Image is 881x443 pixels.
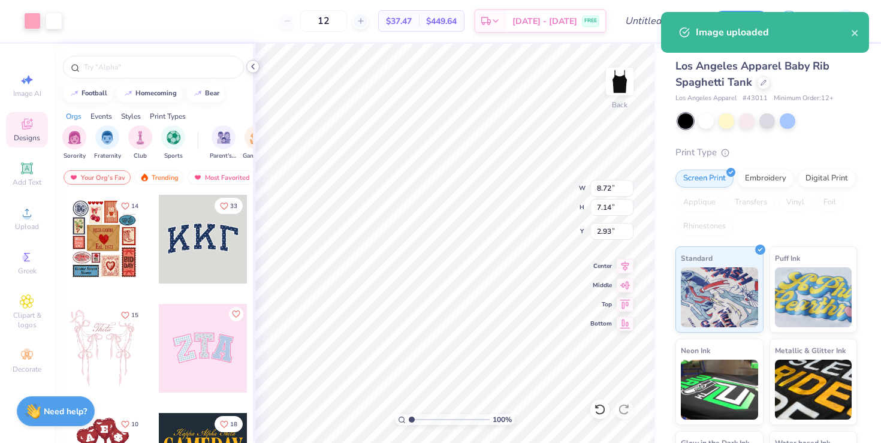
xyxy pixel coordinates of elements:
span: Bottom [590,320,612,328]
div: Styles [121,111,141,122]
button: Like [229,307,243,321]
span: Designs [14,133,40,143]
div: Embroidery [737,170,794,188]
div: Vinyl [779,194,812,212]
span: Fraternity [94,152,121,161]
img: Standard [681,267,758,327]
button: close [851,25,859,40]
span: 14 [131,203,138,209]
span: Sports [164,152,183,161]
div: Applique [675,194,723,212]
button: homecoming [117,85,182,103]
button: Like [116,416,144,432]
img: trending.gif [140,173,149,182]
div: Screen Print [675,170,734,188]
div: Your Org's Fav [64,170,131,185]
div: Print Type [675,146,857,159]
span: Add Text [13,177,41,187]
span: Middle [590,281,612,290]
span: Los Angeles Apparel [675,94,737,104]
span: Metallic & Glitter Ink [775,344,846,357]
div: Trending [134,170,184,185]
button: Like [116,198,144,214]
div: filter for Sports [161,125,185,161]
button: football [63,85,113,103]
img: Metallic & Glitter Ink [775,360,852,420]
span: Clipart & logos [6,311,48,330]
img: most_fav.gif [193,173,203,182]
div: filter for Game Day [243,125,270,161]
div: Rhinestones [675,218,734,236]
div: Back [612,100,627,110]
div: Most Favorited [188,170,255,185]
span: Puff Ink [775,252,800,264]
span: Upload [15,222,39,231]
div: Events [90,111,112,122]
div: filter for Sorority [62,125,86,161]
span: $449.64 [426,15,457,28]
div: football [82,90,107,97]
span: [DATE] - [DATE] [512,15,577,28]
button: filter button [62,125,86,161]
strong: Need help? [44,406,87,417]
span: Greek [18,266,37,276]
button: filter button [94,125,121,161]
button: filter button [128,125,152,161]
button: Like [116,307,144,323]
img: Parent's Weekend Image [217,131,231,144]
span: Standard [681,252,713,264]
div: filter for Fraternity [94,125,121,161]
span: 100 % [493,414,512,425]
div: Image uploaded [696,25,851,40]
span: 33 [230,203,237,209]
img: Back [608,70,632,94]
button: filter button [161,125,185,161]
img: trend_line.gif [193,90,203,97]
img: most_fav.gif [69,173,79,182]
span: Club [134,152,147,161]
span: 15 [131,312,138,318]
div: Foil [816,194,844,212]
span: 10 [131,421,138,427]
div: Print Types [150,111,186,122]
span: Sorority [64,152,86,161]
span: $37.47 [386,15,412,28]
button: filter button [210,125,237,161]
span: Parent's Weekend [210,152,237,161]
button: Like [215,198,243,214]
span: Center [590,262,612,270]
button: bear [186,85,225,103]
img: Game Day Image [250,131,264,144]
div: Digital Print [798,170,856,188]
span: Image AI [13,89,41,98]
span: 18 [230,421,237,427]
div: Transfers [727,194,775,212]
input: – – [300,10,347,32]
div: filter for Parent's Weekend [210,125,237,161]
img: Club Image [134,131,147,144]
span: Decorate [13,364,41,374]
div: Orgs [66,111,82,122]
img: trend_line.gif [70,90,79,97]
img: trend_line.gif [123,90,133,97]
span: FREE [584,17,597,25]
div: bear [205,90,219,97]
button: Like [215,416,243,432]
img: Sports Image [167,131,180,144]
span: Neon Ink [681,344,710,357]
span: Minimum Order: 12 + [774,94,834,104]
img: Fraternity Image [101,131,114,144]
img: Sorority Image [68,131,82,144]
img: Puff Ink [775,267,852,327]
input: Try "Alpha" [83,61,236,73]
span: Top [590,300,612,309]
span: # 43011 [743,94,768,104]
div: homecoming [135,90,177,97]
div: filter for Club [128,125,152,161]
img: Neon Ink [681,360,758,420]
input: Untitled Design [616,9,704,33]
span: Game Day [243,152,270,161]
button: filter button [243,125,270,161]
